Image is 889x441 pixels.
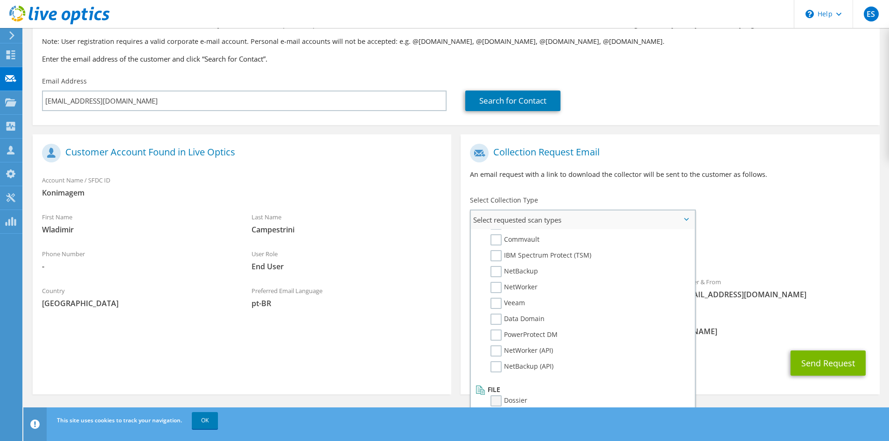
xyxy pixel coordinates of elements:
label: NetBackup [490,266,538,277]
label: Veeam [490,298,525,309]
div: First Name [33,207,242,239]
p: An email request with a link to download the collector will be sent to the customer as follows. [470,169,870,180]
h1: Collection Request Email [470,144,865,162]
span: Select requested scan types [471,210,694,229]
div: Requested Collections [461,233,879,267]
div: Account Name / SFDC ID [33,170,451,203]
label: Commvault [490,234,539,245]
label: NetWorker [490,282,538,293]
label: Dossier [490,395,527,406]
label: Email Address [42,77,87,86]
label: PowerProtect DM [490,329,558,341]
div: Sender & From [670,272,880,304]
a: Search for Contact [465,91,560,111]
span: This site uses cookies to track your navigation. [57,416,182,424]
h3: Enter the email address of the customer and click “Search for Contact”. [42,54,870,64]
span: Konimagem [42,188,442,198]
span: End User [252,261,442,272]
div: CC & Reply To [461,309,879,341]
span: Campestrini [252,224,442,235]
button: Send Request [791,350,866,376]
p: Note: User registration requires a valid corporate e-mail account. Personal e-mail accounts will ... [42,36,870,47]
label: Select Collection Type [470,196,538,205]
span: pt-BR [252,298,442,308]
span: Wladimir [42,224,233,235]
label: NetWorker (API) [490,345,553,357]
div: Preferred Email Language [242,281,452,313]
div: Country [33,281,242,313]
span: - [42,261,233,272]
label: NetBackup (API) [490,361,553,372]
div: Last Name [242,207,452,239]
li: File [473,384,690,395]
div: To [461,272,670,304]
div: Phone Number [33,244,242,276]
span: [EMAIL_ADDRESS][DOMAIN_NAME] [679,289,870,300]
span: [GEOGRAPHIC_DATA] [42,298,233,308]
div: User Role [242,244,452,276]
a: OK [192,412,218,429]
label: Data Domain [490,314,545,325]
label: IBM Spectrum Protect (TSM) [490,250,591,261]
svg: \n [805,10,814,18]
h1: Customer Account Found in Live Optics [42,144,437,162]
span: ES [864,7,879,21]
